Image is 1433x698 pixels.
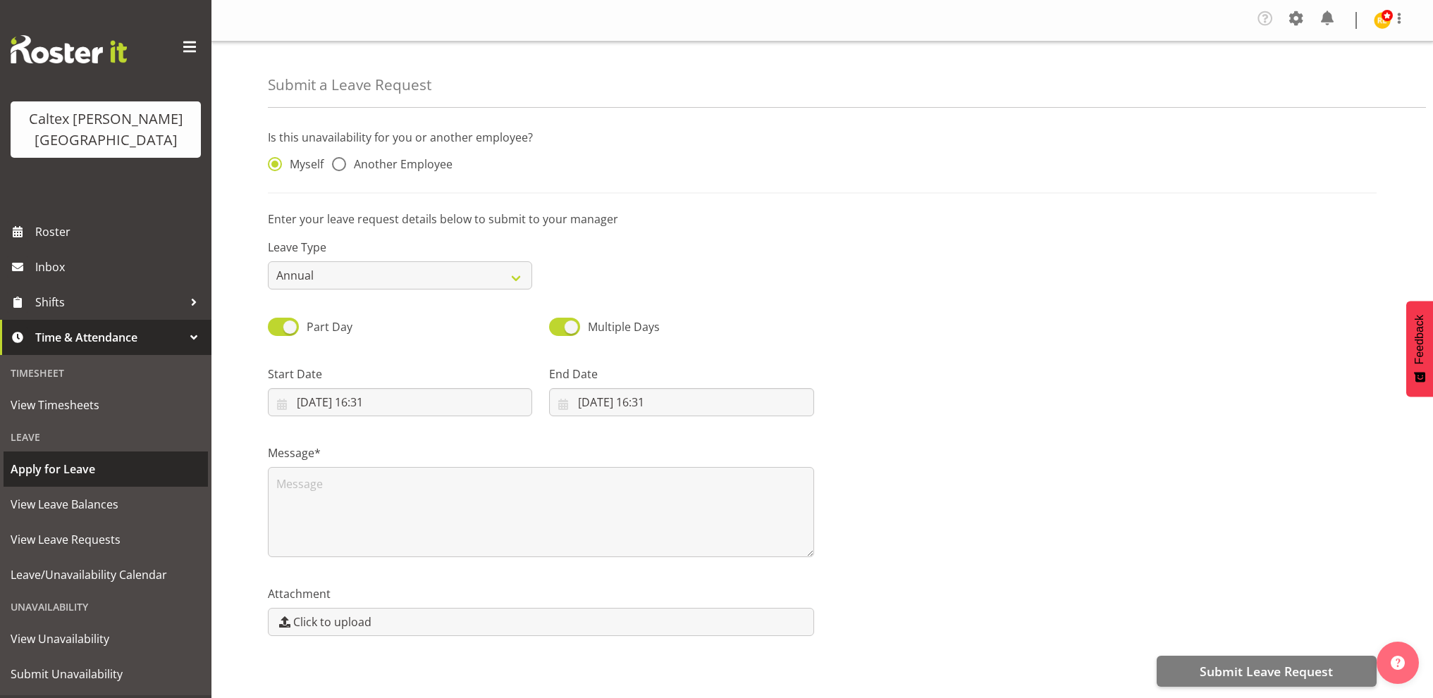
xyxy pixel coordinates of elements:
[4,656,208,692] a: Submit Unavailability
[11,663,201,685] span: Submit Unavailability
[4,387,208,423] a: View Timesheets
[282,157,324,171] span: Myself
[35,256,204,278] span: Inbox
[293,613,371,630] span: Click to upload
[35,292,183,313] span: Shifts
[11,529,201,550] span: View Leave Requests
[268,239,532,256] label: Leave Type
[268,388,532,416] input: Click to select...
[1200,662,1333,680] span: Submit Leave Request
[1406,301,1433,397] button: Feedback - Show survey
[549,388,813,416] input: Click to select...
[268,444,814,461] label: Message*
[35,327,183,348] span: Time & Attendance
[4,592,208,621] div: Unavailability
[11,35,127,63] img: Rosterit website logo
[268,77,431,93] h4: Submit a Leave Request
[4,557,208,592] a: Leave/Unavailability Calendar
[4,522,208,557] a: View Leave Requests
[11,394,201,416] span: View Timesheets
[11,494,201,515] span: View Leave Balances
[4,423,208,451] div: Leave
[11,459,201,480] span: Apply for Leave
[11,564,201,585] span: Leave/Unavailability Calendar
[35,221,204,242] span: Roster
[1374,12,1391,29] img: reece-lewis10949.jpg
[11,628,201,649] span: View Unavailability
[1413,315,1426,364] span: Feedback
[4,359,208,387] div: Timesheet
[588,319,660,335] span: Multiple Days
[268,211,1377,228] p: Enter your leave request details below to submit to your manager
[268,366,532,382] label: Start Date
[4,621,208,656] a: View Unavailability
[268,129,1377,146] p: Is this unavailability for you or another employee?
[307,319,352,335] span: Part Day
[4,451,208,487] a: Apply for Leave
[4,487,208,522] a: View Leave Balances
[268,585,814,602] label: Attachment
[1157,656,1377,687] button: Submit Leave Request
[1391,656,1405,670] img: help-xxl-2.png
[25,108,187,151] div: Caltex [PERSON_NAME][GEOGRAPHIC_DATA]
[346,157,453,171] span: Another Employee
[549,366,813,382] label: End Date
